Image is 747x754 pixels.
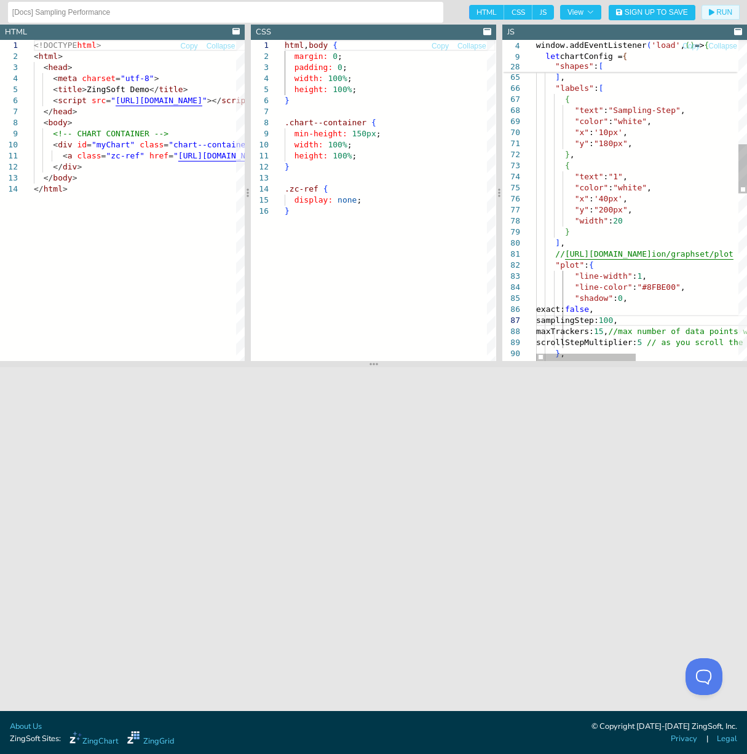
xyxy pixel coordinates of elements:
[178,151,265,160] span: [URL][DOMAIN_NAME]
[618,293,623,303] span: 0
[251,51,269,62] div: 2
[565,95,570,104] span: {
[502,83,520,94] div: 66
[53,96,58,105] span: <
[647,41,652,50] span: (
[589,205,594,214] span: :
[642,271,647,281] span: ,
[609,5,695,20] button: Sign Up to Save
[53,74,58,83] span: <
[294,151,328,160] span: height:
[53,173,72,182] span: body
[457,42,486,50] span: Collapse
[574,282,632,292] span: "line-color"
[357,195,362,204] span: ;
[613,216,623,225] span: 20
[285,206,290,216] span: }
[53,85,58,94] span: <
[97,41,101,50] span: >
[502,271,520,282] div: 83
[574,183,608,192] span: "color"
[347,74,352,83] span: ;
[285,162,290,171] span: }
[149,151,168,160] span: href
[457,41,487,52] button: Collapse
[589,128,594,137] span: :
[632,282,637,292] span: :
[574,106,603,115] span: "text"
[598,316,612,325] span: 100
[347,140,352,149] span: ;
[706,733,708,745] span: |
[338,52,342,61] span: ;
[34,52,39,61] span: <
[502,348,520,359] div: 90
[251,173,269,184] div: 13
[44,118,49,127] span: <
[183,85,188,94] span: >
[574,128,588,137] span: "x"
[589,260,594,270] span: {
[173,151,178,160] span: "
[294,74,323,83] span: width:
[613,293,618,303] span: :
[536,316,599,325] span: samplingStep:
[251,73,269,84] div: 4
[63,184,68,193] span: >
[682,42,700,50] span: Copy
[168,140,255,149] span: "chart--container"
[48,63,67,72] span: head
[294,63,333,72] span: padding:
[502,105,520,116] div: 68
[140,140,164,149] span: class
[574,216,608,225] span: "width"
[623,172,628,181] span: ,
[328,140,347,149] span: 100%
[285,118,366,127] span: .chart--container
[469,5,504,20] span: HTML
[328,74,347,83] span: 100%
[206,41,236,52] button: Collapse
[44,107,53,116] span: </
[682,41,700,52] button: Copy
[613,183,647,192] span: "white"
[702,5,740,20] button: RUN
[82,74,116,83] span: charset
[92,140,135,149] span: "myChart"
[251,206,269,217] div: 16
[574,205,588,214] span: "y"
[180,41,199,52] button: Copy
[116,74,121,83] span: =
[333,85,352,94] span: 100%
[545,52,559,61] span: let
[625,9,688,16] span: Sign Up to Save
[671,733,697,745] a: Privacy
[251,161,269,173] div: 12
[502,94,520,105] div: 67
[10,721,42,733] a: About Us
[285,96,290,105] span: }
[106,96,111,105] span: =
[68,151,73,160] span: a
[127,731,174,747] a: ZingGrid
[598,84,603,93] span: [
[323,184,328,193] span: {
[294,140,323,149] span: width:
[159,85,183,94] span: title
[708,41,738,52] button: Collapse
[613,117,647,126] span: "white"
[502,249,520,260] div: 81
[574,194,588,203] span: "x"
[12,2,439,22] input: Untitled Demo
[10,733,61,745] span: ZingSoft Sites:
[432,42,449,50] span: Copy
[502,326,520,337] div: 88
[574,117,608,126] span: "color"
[251,150,269,161] div: 11
[608,183,613,192] span: :
[309,41,328,50] span: body
[352,85,357,94] span: ;
[77,140,87,149] span: id
[333,151,352,160] span: 100%
[589,194,594,203] span: :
